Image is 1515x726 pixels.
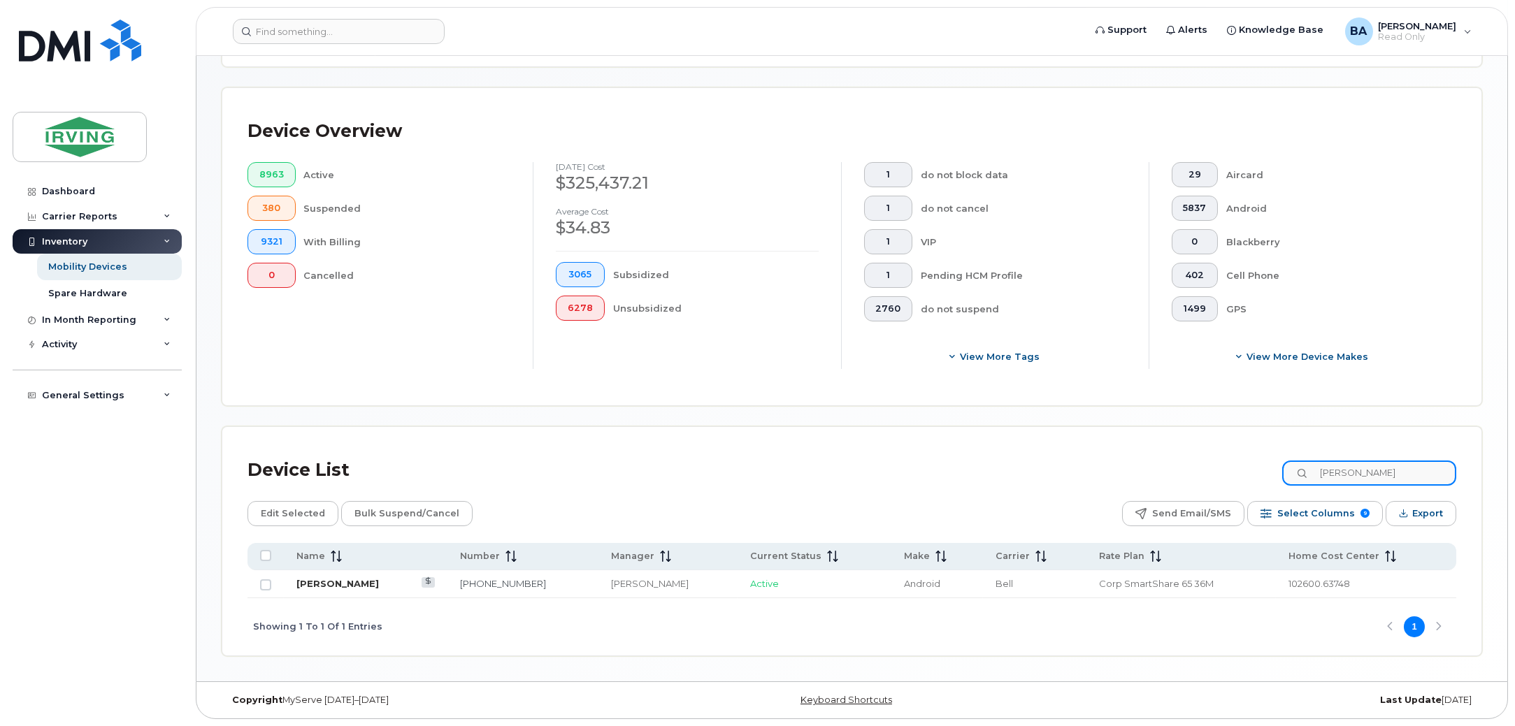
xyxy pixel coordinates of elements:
[864,196,913,221] button: 1
[1218,16,1334,44] a: Knowledge Base
[1184,270,1207,281] span: 402
[259,270,284,281] span: 0
[247,113,402,150] div: Device Overview
[354,503,459,524] span: Bulk Suspend/Cancel
[247,263,296,288] button: 0
[1172,344,1434,369] button: View More Device Makes
[233,19,445,44] input: Find something...
[921,296,1126,321] div: do not suspend
[1226,296,1434,321] div: GPS
[556,162,818,171] h4: [DATE] cost
[960,350,1040,363] span: View more tags
[1226,196,1434,221] div: Android
[232,695,282,705] strong: Copyright
[864,344,1126,369] button: View more tags
[460,550,500,562] span: Number
[1247,501,1383,526] button: Select Columns 9
[1226,263,1434,288] div: Cell Phone
[1172,196,1219,221] button: 5837
[296,578,379,589] a: [PERSON_NAME]
[921,196,1126,221] div: do not cancel
[556,171,818,195] div: $325,437.21
[875,236,900,247] span: 1
[875,203,900,214] span: 1
[259,236,284,247] span: 9321
[460,578,546,589] a: [PHONE_NUMBER]
[921,229,1126,254] div: VIP
[1184,203,1207,214] span: 5837
[1386,501,1456,526] button: Export
[1172,229,1219,254] button: 0
[750,550,821,562] span: Current Status
[1240,23,1324,37] span: Knowledge Base
[1379,31,1457,43] span: Read Only
[1172,263,1219,288] button: 402
[341,501,473,526] button: Bulk Suspend/Cancel
[611,577,725,590] div: [PERSON_NAME]
[921,263,1126,288] div: Pending HCM Profile
[904,550,930,562] span: Make
[613,262,819,287] div: Subsidized
[247,452,350,488] div: Device List
[568,303,593,314] span: 6278
[556,296,605,321] button: 6278
[253,616,382,637] span: Showing 1 To 1 Of 1 Entries
[750,578,779,589] span: Active
[1172,162,1219,187] button: 29
[247,162,296,187] button: 8963
[304,196,511,221] div: Suspended
[875,303,900,314] span: 2760
[304,229,511,254] div: With Billing
[1122,501,1244,526] button: Send Email/SMS
[261,503,325,524] span: Edit Selected
[1099,550,1144,562] span: Rate Plan
[1247,350,1368,363] span: View More Device Makes
[568,269,593,280] span: 3065
[1226,162,1434,187] div: Aircard
[422,577,435,588] a: View Last Bill
[1351,23,1367,40] span: BA
[1179,23,1208,37] span: Alerts
[1379,20,1457,31] span: [PERSON_NAME]
[1099,578,1214,589] span: Corp SmartShare 65 36M
[1184,169,1207,180] span: 29
[1062,695,1482,706] div: [DATE]
[800,695,892,705] a: Keyboard Shortcuts
[304,263,511,288] div: Cancelled
[864,162,913,187] button: 1
[875,169,900,180] span: 1
[1412,503,1443,524] span: Export
[613,296,819,321] div: Unsubsidized
[304,162,511,187] div: Active
[1086,16,1157,44] a: Support
[864,229,913,254] button: 1
[864,263,913,288] button: 1
[1380,695,1442,705] strong: Last Update
[1277,503,1355,524] span: Select Columns
[296,550,325,562] span: Name
[556,207,818,216] h4: Average cost
[1226,229,1434,254] div: Blackberry
[1108,23,1147,37] span: Support
[1404,616,1425,637] button: Page 1
[996,578,1013,589] span: Bell
[247,501,338,526] button: Edit Selected
[1288,578,1350,589] span: 102600.63748
[1282,460,1456,486] input: Search Device List ...
[875,270,900,281] span: 1
[1184,303,1207,314] span: 1499
[611,550,654,562] span: Manager
[1172,296,1219,321] button: 1499
[864,296,913,321] button: 2760
[259,169,284,180] span: 8963
[996,550,1030,562] span: Carrier
[259,203,284,214] span: 380
[921,162,1126,187] div: do not block data
[1152,503,1231,524] span: Send Email/SMS
[904,578,940,589] span: Android
[1157,16,1218,44] a: Alerts
[1335,17,1481,45] div: Bonas, Amanda
[222,695,642,706] div: MyServe [DATE]–[DATE]
[247,196,296,221] button: 380
[1288,550,1379,562] span: Home Cost Center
